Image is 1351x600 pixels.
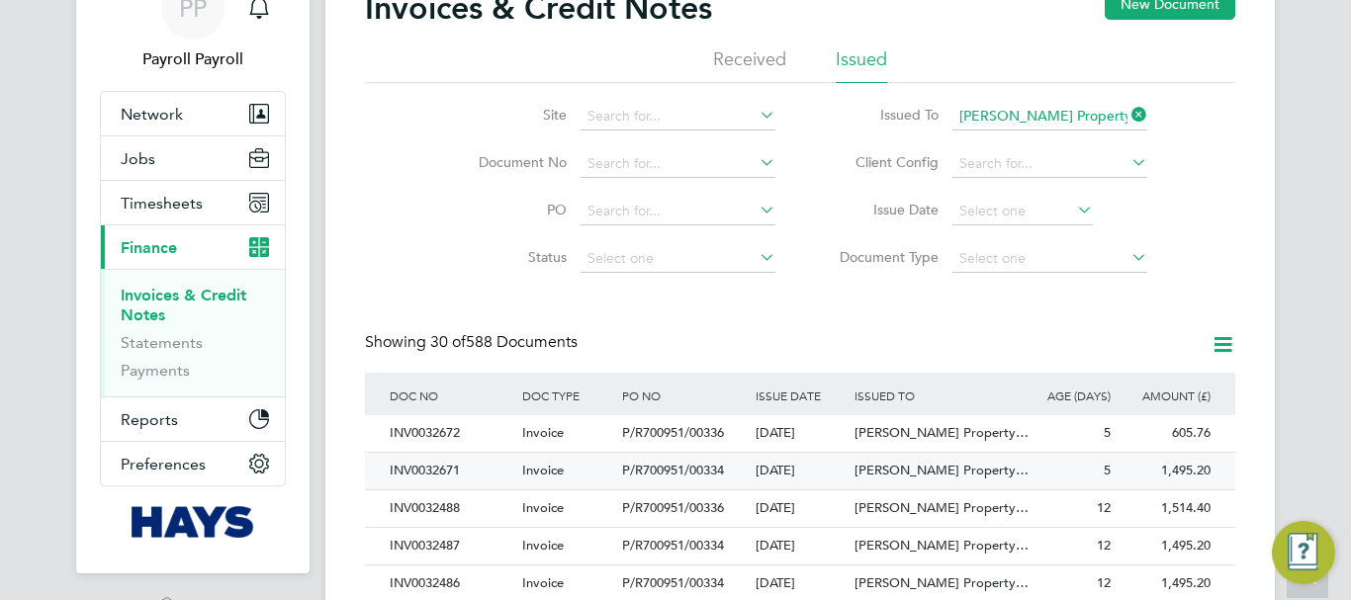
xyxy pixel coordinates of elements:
input: Select one [581,245,775,273]
div: INV0032487 [385,528,517,564]
input: Search for... [952,150,1147,178]
button: Jobs [101,136,285,180]
span: [PERSON_NAME] Property… [855,537,1029,554]
span: P/R700951/00334 [622,574,724,591]
span: 5 [1104,462,1111,478]
button: Engage Resource Center [1272,521,1335,584]
button: Finance [101,225,285,269]
span: 30 of [430,332,466,352]
span: P/R700951/00336 [622,424,724,441]
div: Finance [101,269,285,396]
input: Search for... [581,103,775,130]
button: Timesheets [101,181,285,224]
span: Finance [121,238,177,257]
label: Document No [453,153,567,171]
span: Invoice [522,537,564,554]
span: [PERSON_NAME] Property… [855,462,1029,478]
span: Preferences [121,455,206,473]
span: P/R700951/00336 [622,499,724,516]
label: PO [453,201,567,218]
span: P/R700951/00334 [622,537,724,554]
div: 1,514.40 [1116,490,1216,527]
label: Status [453,248,567,266]
span: P/R700951/00334 [622,462,724,478]
span: Jobs [121,149,155,168]
div: ISSUE DATE [751,373,851,418]
span: 5 [1104,424,1111,441]
input: Search for... [952,103,1147,130]
div: INV0032671 [385,453,517,489]
label: Document Type [825,248,939,266]
span: Invoice [522,499,564,516]
div: AGE (DAYS) [1016,373,1116,418]
span: 12 [1097,537,1111,554]
a: Invoices & Credit Notes [121,286,246,324]
label: Client Config [825,153,939,171]
a: Statements [121,333,203,352]
span: Reports [121,410,178,429]
span: Invoice [522,574,564,591]
img: hays-logo-retina.png [132,506,255,538]
div: INV0032488 [385,490,517,527]
label: Issue Date [825,201,939,218]
div: PO NO [617,373,750,418]
div: 605.76 [1116,415,1216,452]
span: Payroll Payroll [100,47,286,71]
span: Invoice [522,462,564,478]
input: Search for... [581,198,775,225]
div: [DATE] [751,528,851,564]
div: ISSUED TO [850,373,1016,418]
a: Payments [121,361,190,380]
span: Network [121,105,183,124]
div: [DATE] [751,490,851,527]
span: Timesheets [121,194,203,213]
span: [PERSON_NAME] Property… [855,424,1029,441]
div: Showing [365,332,582,353]
button: Network [101,92,285,135]
button: Preferences [101,442,285,485]
span: Invoice [522,424,564,441]
div: [DATE] [751,415,851,452]
div: INV0032672 [385,415,517,452]
span: [PERSON_NAME] Property… [855,499,1029,516]
div: AMOUNT (£) [1116,373,1216,418]
li: Issued [836,47,887,83]
span: 12 [1097,499,1111,516]
input: Search for... [581,150,775,178]
a: Go to home page [100,506,286,538]
button: Reports [101,397,285,441]
label: Issued To [825,106,939,124]
span: 12 [1097,574,1111,591]
label: Site [453,106,567,124]
span: [PERSON_NAME] Property… [855,574,1029,591]
div: 1,495.20 [1116,528,1216,564]
div: DOC TYPE [517,373,617,418]
input: Select one [952,198,1093,225]
div: 1,495.20 [1116,453,1216,489]
div: DOC NO [385,373,517,418]
li: Received [713,47,786,83]
div: [DATE] [751,453,851,489]
input: Select one [952,245,1147,273]
span: 588 Documents [430,332,578,352]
